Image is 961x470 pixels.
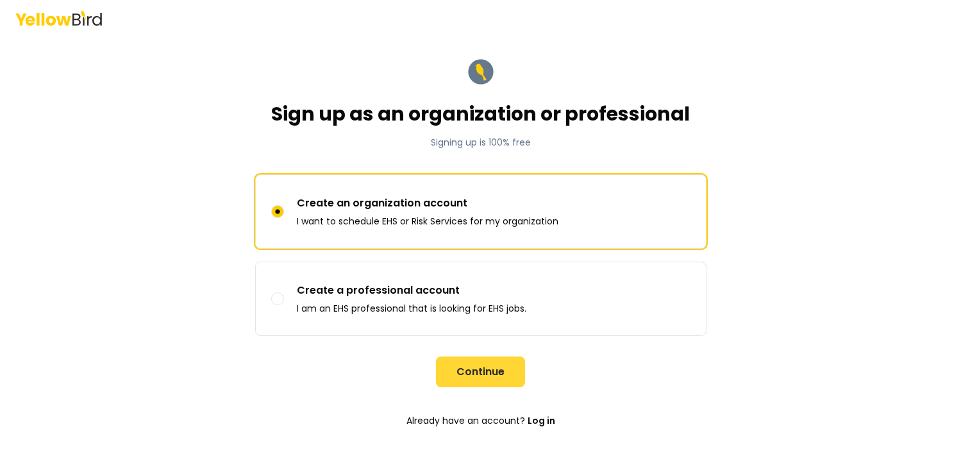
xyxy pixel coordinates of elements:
p: Already have an account? [255,408,706,433]
button: Create an organization accountI want to schedule EHS or Risk Services for my organization [271,205,284,218]
p: Create an organization account [297,196,558,211]
a: Log in [528,408,555,433]
p: I am an EHS professional that is looking for EHS jobs. [297,302,526,315]
p: I want to schedule EHS or Risk Services for my organization [297,215,558,228]
h1: Sign up as an organization or professional [271,103,690,126]
p: Create a professional account [297,283,526,298]
button: Continue [436,357,525,387]
p: Signing up is 100% free [271,136,690,149]
button: Create a professional accountI am an EHS professional that is looking for EHS jobs. [271,292,284,305]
